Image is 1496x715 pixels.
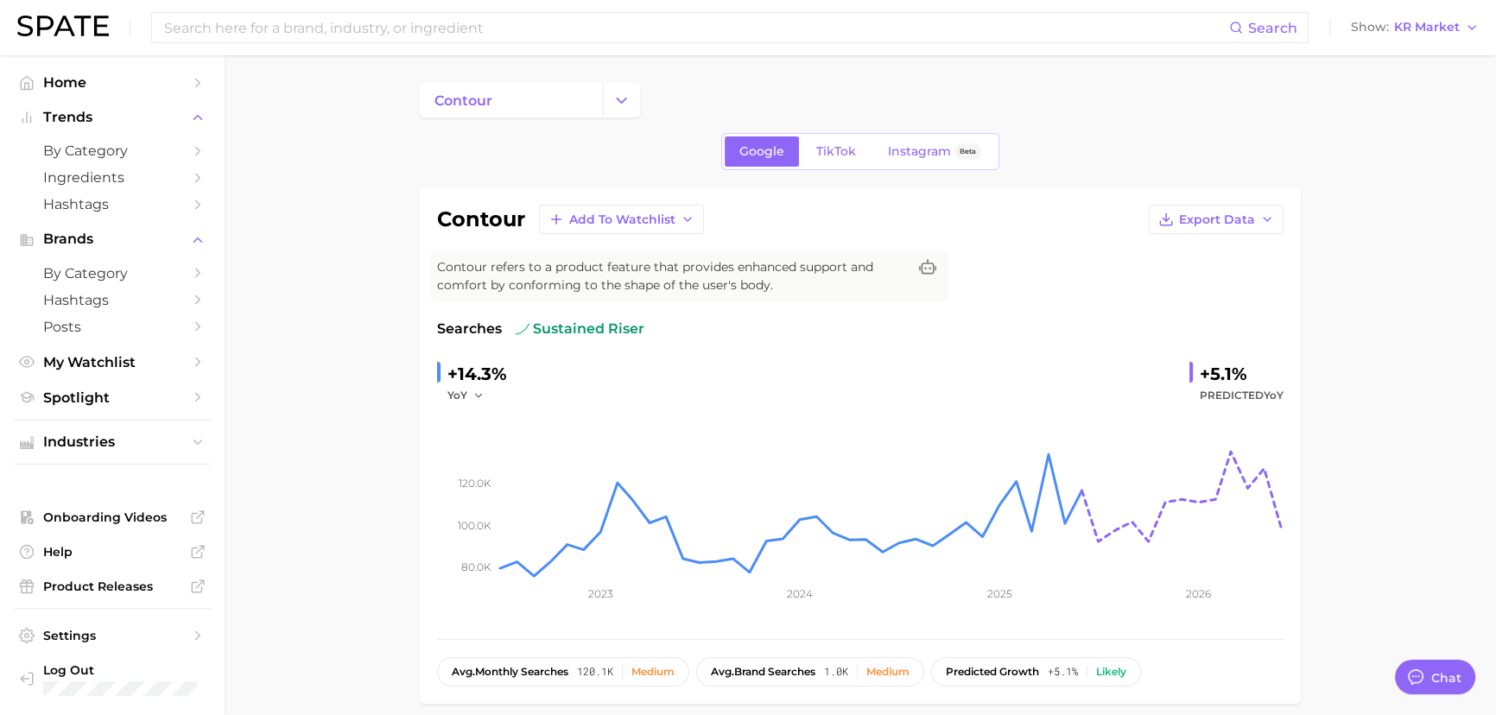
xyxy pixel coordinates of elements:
tspan: 2023 [588,587,613,600]
a: Product Releases [14,573,211,599]
h1: contour [437,209,525,230]
span: TikTok [816,144,856,159]
span: My Watchlist [43,354,181,370]
span: Log Out [43,662,197,678]
span: Hashtags [43,292,181,308]
span: YoY [1264,389,1284,402]
a: contour [420,83,603,117]
span: Google [739,144,784,159]
a: My Watchlist [14,349,211,376]
button: YoY [447,385,485,406]
abbr: average [452,665,475,678]
tspan: 120.0k [459,477,491,490]
a: Posts [14,313,211,340]
span: Home [43,74,181,91]
tspan: 100.0k [458,518,491,531]
span: Help [43,544,181,560]
a: InstagramBeta [873,136,996,167]
a: Spotlight [14,384,211,411]
button: avg.monthly searches120.1kMedium [437,657,689,687]
tspan: 2026 [1186,587,1211,600]
input: Search here for a brand, industry, or ingredient [162,13,1229,42]
button: ShowKR Market [1347,16,1483,39]
span: Settings [43,628,181,643]
a: Log out. Currently logged in with e-mail jkno@cosmax.com. [14,657,211,701]
a: Ingredients [14,164,211,191]
span: +5.1% [1048,666,1078,678]
a: Help [14,539,211,565]
span: Brands [43,231,181,247]
div: Medium [631,666,675,678]
span: KR Market [1394,22,1460,32]
div: Likely [1096,666,1126,678]
span: Product Releases [43,579,181,594]
span: by Category [43,142,181,159]
div: Medium [866,666,910,678]
span: 120.1k [577,666,613,678]
span: Posts [43,319,181,335]
button: Export Data [1149,205,1284,234]
span: Instagram [888,144,951,159]
a: by Category [14,260,211,287]
span: sustained riser [516,319,644,339]
span: Trends [43,110,181,125]
span: 1.0k [824,666,848,678]
abbr: average [711,665,734,678]
a: by Category [14,137,211,164]
span: by Category [43,265,181,282]
span: Beta [960,144,976,159]
a: Google [725,136,799,167]
span: Onboarding Videos [43,509,181,525]
span: contour [434,92,492,109]
span: Industries [43,434,181,450]
span: Spotlight [43,389,181,406]
button: Industries [14,429,211,455]
span: YoY [447,388,467,402]
span: Add to Watchlist [569,212,675,227]
a: Settings [14,623,211,649]
span: Contour refers to a product feature that provides enhanced support and comfort by conforming to t... [437,258,907,294]
button: Brands [14,226,211,252]
span: brand searches [711,666,815,678]
tspan: 80.0k [461,560,491,573]
tspan: 2024 [787,587,813,600]
button: Add to Watchlist [539,205,704,234]
span: Show [1351,22,1389,32]
img: sustained riser [516,322,529,336]
a: Onboarding Videos [14,504,211,530]
span: predicted growth [946,666,1039,678]
span: Export Data [1179,212,1255,227]
tspan: 2025 [987,587,1012,600]
span: Ingredients [43,169,181,186]
a: Home [14,69,211,96]
a: TikTok [802,136,871,167]
div: +14.3% [447,360,507,388]
span: Hashtags [43,196,181,212]
span: Searches [437,319,502,339]
button: Trends [14,104,211,130]
button: predicted growth+5.1%Likely [931,657,1141,687]
span: monthly searches [452,666,568,678]
img: SPATE [17,16,109,36]
a: Hashtags [14,287,211,313]
div: +5.1% [1200,360,1284,388]
button: avg.brand searches1.0kMedium [696,657,924,687]
button: Change Category [603,83,640,117]
span: Search [1248,20,1297,36]
a: Hashtags [14,191,211,218]
span: Predicted [1200,385,1284,406]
